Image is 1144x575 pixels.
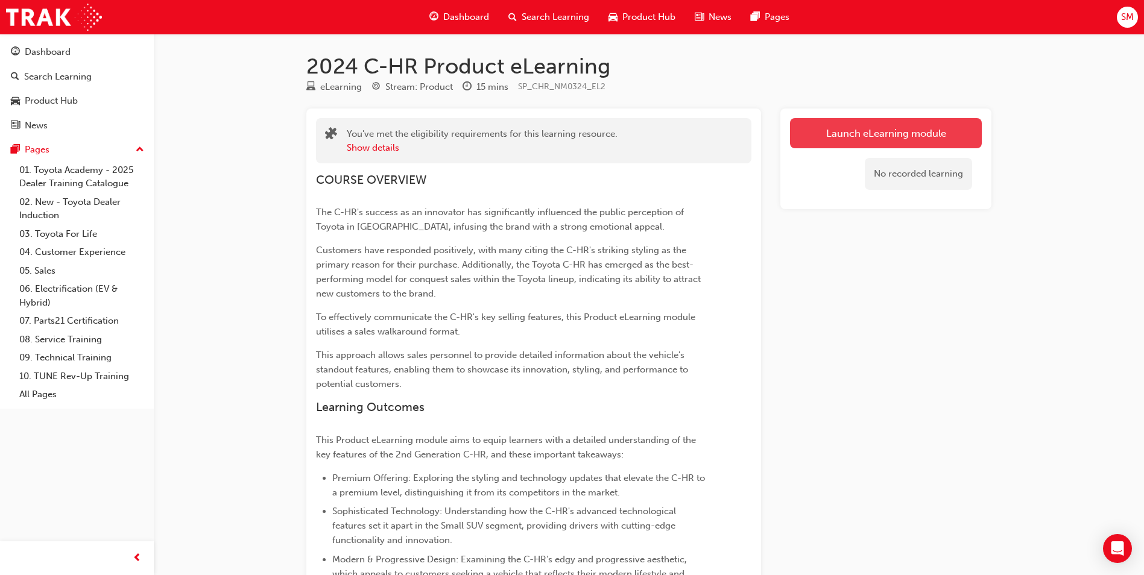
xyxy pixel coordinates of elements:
[518,81,605,92] span: Learning resource code
[11,96,20,107] span: car-icon
[765,10,789,24] span: Pages
[371,82,381,93] span: target-icon
[316,350,691,389] span: This approach allows sales personnel to provide detailed information about the vehicle's standout...
[429,10,438,25] span: guage-icon
[1121,10,1134,24] span: SM
[332,506,678,545] span: Sophisticated Technology: Understanding how the C-HR's advanced technological features set it apa...
[136,142,144,158] span: up-icon
[332,473,707,498] span: Premium Offering: Exploring the styling and technology updates that elevate the C-HR to a premium...
[741,5,799,30] a: pages-iconPages
[306,80,362,95] div: Type
[443,10,489,24] span: Dashboard
[463,80,508,95] div: Duration
[24,70,92,84] div: Search Learning
[5,41,149,63] a: Dashboard
[5,139,149,161] button: Pages
[25,143,49,157] div: Pages
[11,121,20,131] span: news-icon
[685,5,741,30] a: news-iconNews
[385,80,453,94] div: Stream: Product
[133,551,142,566] span: prev-icon
[325,128,337,142] span: puzzle-icon
[790,118,982,148] a: Launch eLearning module
[14,280,149,312] a: 06. Electrification (EV & Hybrid)
[14,262,149,280] a: 05. Sales
[463,82,472,93] span: clock-icon
[306,53,991,80] h1: 2024 C-HR Product eLearning
[1103,534,1132,563] div: Open Intercom Messenger
[14,312,149,330] a: 07. Parts21 Certification
[316,312,698,337] span: To effectively communicate the C-HR's key selling features, this Product eLearning module utilise...
[25,45,71,59] div: Dashboard
[5,39,149,139] button: DashboardSearch LearningProduct HubNews
[14,385,149,404] a: All Pages
[622,10,675,24] span: Product Hub
[6,4,102,31] img: Trak
[371,80,453,95] div: Stream
[1117,7,1138,28] button: SM
[420,5,499,30] a: guage-iconDashboard
[709,10,732,24] span: News
[5,90,149,112] a: Product Hub
[522,10,589,24] span: Search Learning
[14,193,149,225] a: 02. New - Toyota Dealer Induction
[11,47,20,58] span: guage-icon
[316,173,426,187] span: COURSE OVERVIEW
[5,66,149,88] a: Search Learning
[14,225,149,244] a: 03. Toyota For Life
[508,10,517,25] span: search-icon
[499,5,599,30] a: search-iconSearch Learning
[316,435,698,460] span: This Product eLearning module aims to equip learners with a detailed understanding of the key fea...
[695,10,704,25] span: news-icon
[599,5,685,30] a: car-iconProduct Hub
[316,245,703,299] span: Customers have responded positively, with many citing the C-HR's striking styling as the primary ...
[751,10,760,25] span: pages-icon
[14,161,149,193] a: 01. Toyota Academy - 2025 Dealer Training Catalogue
[11,145,20,156] span: pages-icon
[25,119,48,133] div: News
[5,115,149,137] a: News
[865,158,972,190] div: No recorded learning
[14,243,149,262] a: 04. Customer Experience
[14,348,149,367] a: 09. Technical Training
[306,82,315,93] span: learningResourceType_ELEARNING-icon
[14,330,149,349] a: 08. Service Training
[316,400,425,414] span: Learning Outcomes
[14,367,149,386] a: 10. TUNE Rev-Up Training
[316,207,686,232] span: The C-HR's success as an innovator has significantly influenced the public perception of Toyota i...
[347,127,618,154] div: You've met the eligibility requirements for this learning resource.
[476,80,508,94] div: 15 mins
[608,10,618,25] span: car-icon
[25,94,78,108] div: Product Hub
[320,80,362,94] div: eLearning
[11,72,19,83] span: search-icon
[347,141,399,155] button: Show details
